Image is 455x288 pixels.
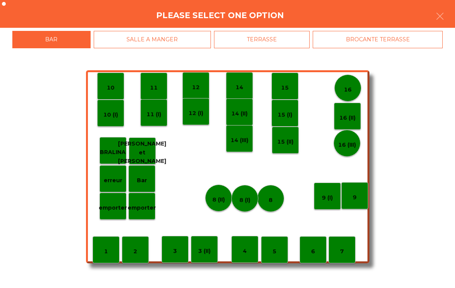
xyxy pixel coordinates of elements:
[277,137,293,146] p: 15 (II)
[118,139,166,166] p: [PERSON_NAME] et [PERSON_NAME]
[103,110,118,119] p: 10 (I)
[214,31,310,48] div: TERRASSE
[150,83,158,92] p: 11
[239,196,250,205] p: 8 (I)
[189,109,203,118] p: 12 (I)
[339,114,356,122] p: 16 (II)
[278,110,292,119] p: 15 (I)
[12,31,91,48] div: BAR
[198,247,211,256] p: 3 (II)
[137,176,147,185] p: Bar
[231,109,248,118] p: 14 (II)
[192,83,200,92] p: 12
[236,83,243,92] p: 14
[173,247,177,256] p: 3
[344,85,352,94] p: 16
[311,247,315,256] p: 6
[104,176,122,185] p: erreur
[100,148,126,157] p: BRALINA
[231,136,248,145] p: 14 (III)
[353,193,357,202] p: 9
[133,247,137,256] p: 2
[243,247,247,256] p: 4
[107,83,115,92] p: 10
[322,193,333,202] p: 9 (I)
[99,203,127,212] p: emporter
[104,247,108,256] p: 1
[147,110,161,119] p: 11 (I)
[128,203,156,212] p: emporter
[212,195,225,204] p: 8 (II)
[338,141,356,149] p: 16 (III)
[340,247,344,256] p: 7
[94,31,211,48] div: SALLE A MANGER
[273,247,276,256] p: 5
[281,83,289,92] p: 15
[313,31,443,48] div: BROCANTE TERRASSE
[269,196,273,205] p: 8
[156,10,284,21] h4: Please select one option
